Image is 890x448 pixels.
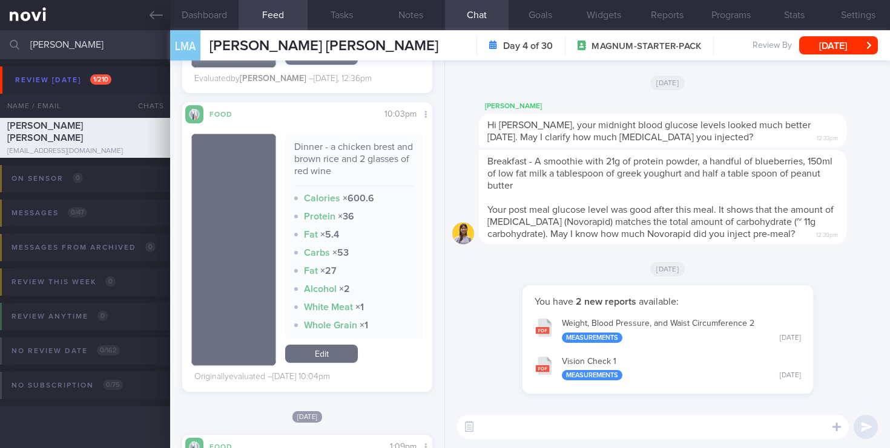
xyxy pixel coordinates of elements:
[562,333,622,343] div: Measurements
[304,266,318,276] strong: Fat
[338,212,354,221] strong: × 36
[8,239,159,256] div: Messages from Archived
[194,372,330,383] div: Originally evaluated – [DATE] 10:04pm
[535,296,801,308] p: You have available:
[304,302,353,312] strong: White Meat
[503,40,553,52] strong: Day 4 of 30
[103,380,123,390] span: 0 / 75
[191,134,277,366] img: Dinner - a chicken brest and brown rice and 2 glasses of red wine
[304,284,337,294] strong: Alcohol
[7,121,83,143] span: [PERSON_NAME] [PERSON_NAME]
[122,94,170,118] div: Chats
[479,99,883,114] div: [PERSON_NAME]
[529,311,807,349] button: Weight, Blood Pressure, and Waist Circumference 2 Measurements [DATE]
[240,74,306,83] strong: [PERSON_NAME]
[292,411,323,423] span: [DATE]
[592,41,701,53] span: MAGNUM-STARTER-PACK
[8,377,126,394] div: No subscription
[105,276,116,287] span: 0
[97,311,108,321] span: 0
[145,242,156,252] span: 0
[650,76,685,90] span: [DATE]
[320,266,337,276] strong: × 27
[304,230,318,239] strong: Fat
[332,248,349,258] strong: × 53
[529,349,807,387] button: Vision Check 1 Measurements [DATE]
[799,36,878,54] button: [DATE]
[339,284,350,294] strong: × 2
[8,308,111,325] div: Review anytime
[209,39,438,53] span: [PERSON_NAME] [PERSON_NAME]
[487,157,832,190] span: Breakfast - A smoothie with 21g of protein powder, a handful of blueberries, 150ml of low fat mil...
[203,108,252,118] div: Food
[8,343,123,359] div: No review date
[817,131,838,143] span: 12:33pm
[753,41,792,51] span: Review By
[816,228,838,239] span: 12:39pm
[780,334,801,343] div: [DATE]
[343,193,374,203] strong: × 600.6
[285,345,358,363] a: Edit
[573,297,639,307] strong: 2 new reports
[194,74,372,85] div: Evaluated by – [DATE], 12:36pm
[355,302,364,312] strong: × 1
[304,193,340,203] strong: Calories
[8,274,119,290] div: Review this week
[304,320,357,330] strong: Whole Grain
[650,262,685,276] span: [DATE]
[12,72,114,88] div: Review [DATE]
[97,345,120,355] span: 0 / 162
[167,23,203,70] div: LMA
[68,207,87,218] span: 0 / 47
[8,205,90,221] div: Messages
[304,248,330,258] strong: Carbs
[294,141,414,186] div: Dinner - a chicken brest and brown rice and 2 glasses of red wine
[487,205,834,239] span: Your post meal glucose level was good after this meal. It shows that the amount of [MEDICAL_DATA]...
[360,320,368,330] strong: × 1
[384,110,417,118] span: 10:03pm
[487,120,811,142] span: Hi [PERSON_NAME], your midnight blood glucose levels looked much better [DATE]. May I clarify how...
[780,371,801,380] div: [DATE]
[562,319,801,343] div: Weight, Blood Pressure, and Waist Circumference 2
[90,74,111,85] span: 1 / 210
[320,230,339,239] strong: × 5.4
[562,357,801,381] div: Vision Check 1
[304,212,335,221] strong: Protein
[73,173,83,183] span: 0
[562,370,622,380] div: Measurements
[8,170,86,187] div: On sensor
[7,147,163,156] div: [EMAIL_ADDRESS][DOMAIN_NAME]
